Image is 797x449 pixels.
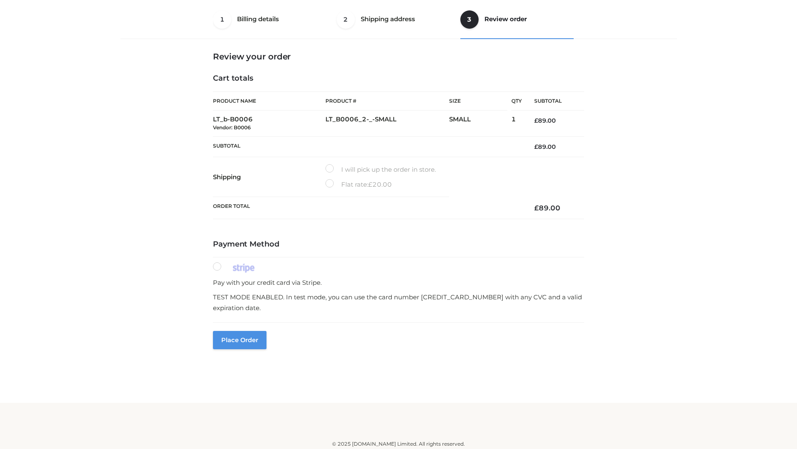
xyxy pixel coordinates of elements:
span: £ [534,143,538,150]
h4: Payment Method [213,240,584,249]
th: Order Total [213,197,522,219]
th: Shipping [213,157,325,197]
button: Place order [213,331,266,349]
h4: Cart totals [213,74,584,83]
th: Product Name [213,91,325,111]
span: £ [534,117,538,124]
bdi: 20.00 [368,180,392,188]
span: £ [534,204,539,212]
th: Subtotal [213,136,522,157]
div: © 2025 [DOMAIN_NAME] Limited. All rights reserved. [123,440,674,448]
td: 1 [511,111,522,137]
bdi: 89.00 [534,117,556,124]
label: Flat rate: [325,179,392,190]
p: Pay with your credit card via Stripe. [213,277,584,288]
td: LT_b-B0006 [213,111,325,137]
th: Subtotal [522,92,584,111]
bdi: 89.00 [534,204,560,212]
label: I will pick up the order in store. [325,164,436,175]
bdi: 89.00 [534,143,556,150]
small: Vendor: B0006 [213,124,251,131]
th: Size [449,92,507,111]
td: SMALL [449,111,511,137]
h3: Review your order [213,52,584,62]
span: £ [368,180,372,188]
th: Product # [325,91,449,111]
p: TEST MODE ENABLED. In test mode, you can use the card number [CREDIT_CARD_NUMBER] with any CVC an... [213,292,584,313]
th: Qty [511,91,522,111]
td: LT_B0006_2-_-SMALL [325,111,449,137]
